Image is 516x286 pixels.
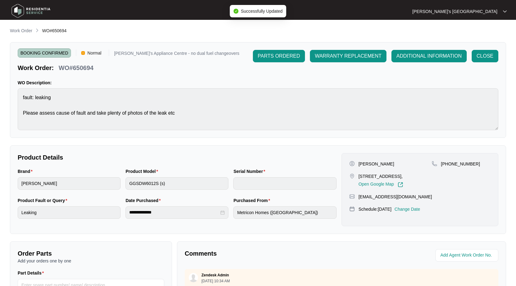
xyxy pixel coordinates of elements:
[310,50,386,62] button: WARRANTY REPLACEMENT
[472,50,498,62] button: CLOSE
[18,249,164,258] p: Order Parts
[359,173,403,179] p: [STREET_ADDRESS],
[395,206,420,212] p: Change Date
[59,64,93,72] p: WO#650694
[185,249,337,258] p: Comments
[359,206,391,212] p: Schedule: [DATE]
[129,209,219,216] input: Date Purchased
[441,161,480,167] p: [PHONE_NUMBER]
[233,9,238,14] span: check-circle
[18,80,498,86] p: WO Description:
[359,182,403,187] a: Open Google Map
[233,206,336,219] input: Purchased From
[42,28,67,33] span: WO#650694
[349,194,355,199] img: map-pin
[233,197,272,204] label: Purchased From
[477,52,493,60] span: CLOSE
[349,161,355,166] img: user-pin
[315,52,381,60] span: WARRANTY REPLACEMENT
[258,52,300,60] span: PARTS ORDERED
[85,48,104,58] span: Normal
[18,168,35,174] label: Brand
[391,50,467,62] button: ADDITIONAL INFORMATION
[359,194,432,200] p: [EMAIL_ADDRESS][DOMAIN_NAME]
[359,161,394,167] p: [PERSON_NAME]
[241,9,283,14] span: Successfully Updated
[233,177,336,190] input: Serial Number
[126,197,163,204] label: Date Purchased
[18,48,71,58] span: BOOKING CONFIRMED
[349,173,355,179] img: map-pin
[18,153,337,162] p: Product Details
[349,206,355,212] img: map-pin
[233,168,267,174] label: Serial Number
[9,28,33,34] a: Work Order
[35,28,40,33] img: chevron-right
[253,50,305,62] button: PARTS ORDERED
[114,51,239,58] p: [PERSON_NAME]'s Appliance Centre - no dual fuel changeovers
[18,177,121,190] input: Brand
[18,64,54,72] p: Work Order:
[412,8,497,15] p: [PERSON_NAME]'s [GEOGRAPHIC_DATA]
[18,258,164,264] p: Add your orders one by one
[18,206,121,219] input: Product Fault or Query
[18,270,46,276] label: Part Details
[189,273,198,282] img: user.svg
[440,252,495,259] input: Add Agent Work Order No.
[18,197,70,204] label: Product Fault or Query
[398,182,403,187] img: Link-External
[10,28,32,34] p: Work Order
[126,168,161,174] label: Product Model
[9,2,53,20] img: residentia service logo
[201,273,229,278] p: Zendesk Admin
[81,51,85,55] img: Vercel Logo
[126,177,228,190] input: Product Model
[432,161,437,166] img: map-pin
[396,52,462,60] span: ADDITIONAL INFORMATION
[503,10,507,13] img: dropdown arrow
[201,279,230,283] p: [DATE] 10:34 AM
[18,88,498,130] textarea: fault: leaking Please assess cause of fault and take plenty of photos of the leak etc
